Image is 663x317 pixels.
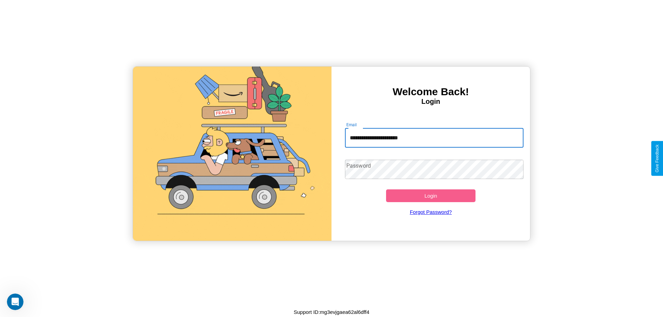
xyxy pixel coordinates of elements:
div: Give Feedback [655,145,660,172]
img: gif [133,67,331,241]
p: Support ID: mg3evjgaea62al6dff4 [294,307,369,317]
h4: Login [331,98,530,106]
a: Forgot Password? [342,202,520,222]
iframe: Intercom live chat [7,294,23,310]
h3: Welcome Back! [331,86,530,98]
button: Login [386,189,475,202]
label: Email [346,122,357,128]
